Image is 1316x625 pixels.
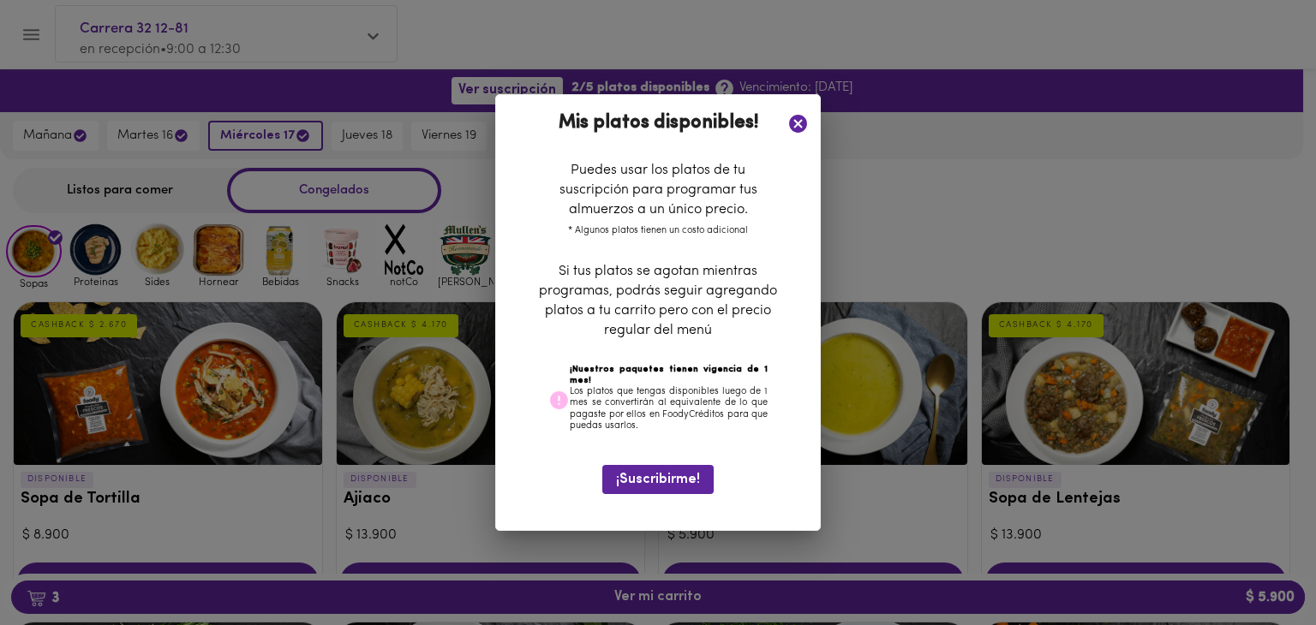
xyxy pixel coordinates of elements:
p: Si tus platos se agotan mientras programas, podrás seguir agregando platos a tu carrito pero con ... [539,262,777,341]
button: ¡Nuestros paquetes tienen vigencia de 1 mes! Los platos que tengas disponibles luego de 1 mes se ... [539,362,777,437]
span: * Algunos platos tienen un costo adicional [568,226,748,235]
b: Mis platos disponibles! [559,113,758,133]
p: Puedes usar los platos de tu suscripción para programar tus almuerzos a un único precio. [539,161,777,240]
p: Los platos que tengas disponibles luego de 1 mes se convertirán al equivalente de lo que pagaste ... [570,364,768,432]
span: ¡Suscribirme! [616,472,700,488]
button: ¡Suscribirme! [602,465,714,493]
b: ¡Nuestros paquetes tienen vigencia de 1 mes! [570,365,768,385]
iframe: Messagebird Livechat Widget [1217,526,1299,608]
